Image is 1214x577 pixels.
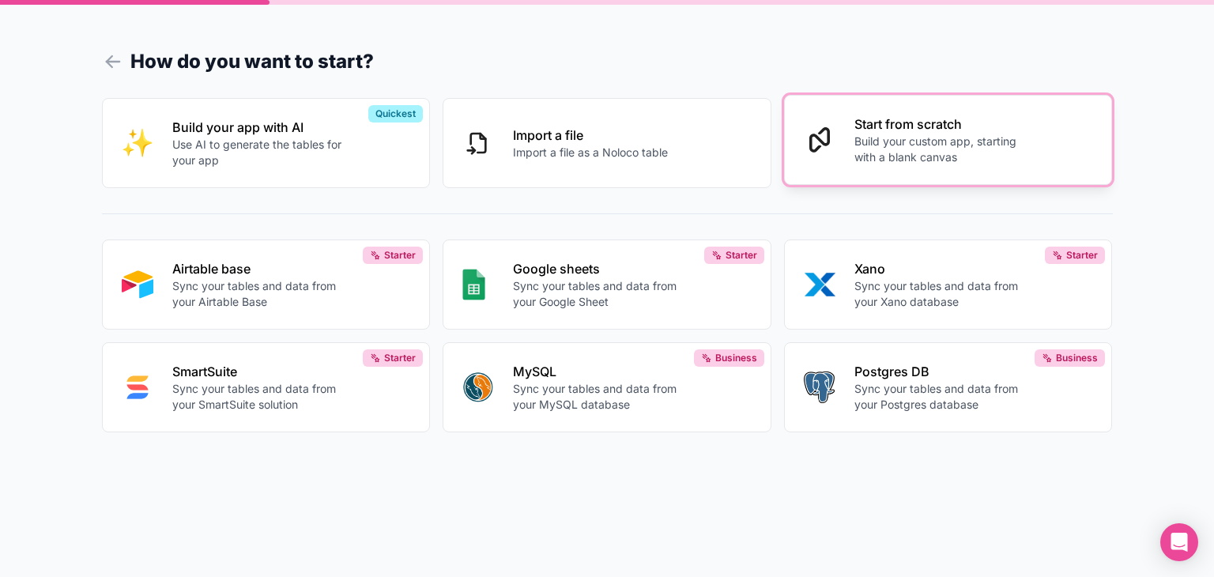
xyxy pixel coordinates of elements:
[854,134,1030,165] p: Build your custom app, starting with a blank canvas
[784,95,1113,185] button: Start from scratchBuild your custom app, starting with a blank canvas
[513,126,668,145] p: Import a file
[172,137,348,168] p: Use AI to generate the tables for your app
[172,118,348,137] p: Build your app with AI
[443,98,771,188] button: Import a fileImport a file as a Noloco table
[1066,249,1098,262] span: Starter
[102,98,431,188] button: INTERNAL_WITH_AIBuild your app with AIUse AI to generate the tables for your appQuickest
[122,269,153,300] img: AIRTABLE
[122,127,153,159] img: INTERNAL_WITH_AI
[513,381,688,413] p: Sync your tables and data from your MySQL database
[384,249,416,262] span: Starter
[368,105,423,123] div: Quickest
[854,115,1030,134] p: Start from scratch
[462,269,485,300] img: GOOGLE_SHEETS
[784,342,1113,432] button: POSTGRESPostgres DBSync your tables and data from your Postgres databaseBusiness
[172,278,348,310] p: Sync your tables and data from your Airtable Base
[102,342,431,432] button: SMART_SUITESmartSuiteSync your tables and data from your SmartSuite solutionStarter
[1056,352,1098,364] span: Business
[122,371,153,403] img: SMART_SUITE
[384,352,416,364] span: Starter
[854,381,1030,413] p: Sync your tables and data from your Postgres database
[854,362,1030,381] p: Postgres DB
[513,362,688,381] p: MySQL
[513,278,688,310] p: Sync your tables and data from your Google Sheet
[715,352,757,364] span: Business
[1160,523,1198,561] div: Open Intercom Messenger
[784,239,1113,330] button: XANOXanoSync your tables and data from your Xano databaseStarter
[804,371,835,403] img: POSTGRES
[172,362,348,381] p: SmartSuite
[443,342,771,432] button: MYSQLMySQLSync your tables and data from your MySQL databaseBusiness
[172,381,348,413] p: Sync your tables and data from your SmartSuite solution
[513,259,688,278] p: Google sheets
[726,249,757,262] span: Starter
[804,269,835,300] img: XANO
[513,145,668,160] p: Import a file as a Noloco table
[102,239,431,330] button: AIRTABLEAirtable baseSync your tables and data from your Airtable BaseStarter
[854,278,1030,310] p: Sync your tables and data from your Xano database
[443,239,771,330] button: GOOGLE_SHEETSGoogle sheetsSync your tables and data from your Google SheetStarter
[462,371,494,403] img: MYSQL
[172,259,348,278] p: Airtable base
[854,259,1030,278] p: Xano
[102,47,1113,76] h1: How do you want to start?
